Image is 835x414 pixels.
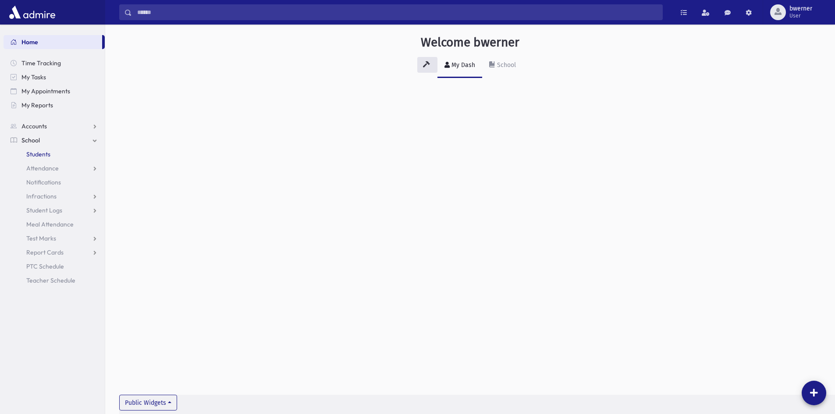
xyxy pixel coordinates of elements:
[21,87,70,95] span: My Appointments
[789,5,812,12] span: bwerner
[4,147,105,161] a: Students
[26,178,61,186] span: Notifications
[482,53,523,78] a: School
[21,122,47,130] span: Accounts
[132,4,662,20] input: Search
[4,161,105,175] a: Attendance
[421,35,519,50] h3: Welcome bwerner
[21,73,46,81] span: My Tasks
[26,150,50,158] span: Students
[495,61,516,69] div: School
[7,4,57,21] img: AdmirePro
[26,248,64,256] span: Report Cards
[4,259,105,273] a: PTC Schedule
[4,175,105,189] a: Notifications
[4,70,105,84] a: My Tasks
[119,395,177,410] button: Public Widgets
[4,245,105,259] a: Report Cards
[26,262,64,270] span: PTC Schedule
[21,59,61,67] span: Time Tracking
[4,98,105,112] a: My Reports
[26,192,57,200] span: Infractions
[4,231,105,245] a: Test Marks
[4,189,105,203] a: Infractions
[4,84,105,98] a: My Appointments
[26,234,56,242] span: Test Marks
[4,133,105,147] a: School
[4,203,105,217] a: Student Logs
[26,276,75,284] span: Teacher Schedule
[4,273,105,287] a: Teacher Schedule
[4,56,105,70] a: Time Tracking
[4,217,105,231] a: Meal Attendance
[21,101,53,109] span: My Reports
[26,206,62,214] span: Student Logs
[26,164,59,172] span: Attendance
[437,53,482,78] a: My Dash
[26,220,74,228] span: Meal Attendance
[450,61,475,69] div: My Dash
[4,119,105,133] a: Accounts
[4,35,102,49] a: Home
[21,38,38,46] span: Home
[21,136,40,144] span: School
[789,12,812,19] span: User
